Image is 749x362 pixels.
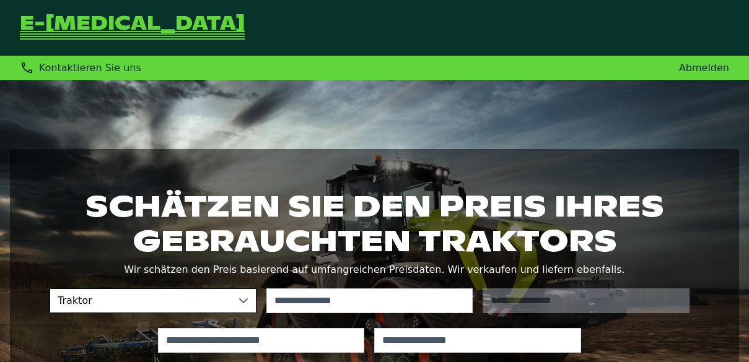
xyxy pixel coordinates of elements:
span: Kontaktieren Sie uns [39,62,141,74]
h1: Schätzen Sie den Preis Ihres gebrauchten Traktors [50,189,699,258]
a: Zurück zur Startseite [20,15,245,41]
div: Kontaktieren Sie uns [20,61,141,75]
a: Abmelden [679,62,729,74]
p: Wir schätzen den Preis basierend auf umfangreichen Preisdaten. Wir verkaufen und liefern ebenfalls. [50,261,699,278]
span: Traktor [50,289,231,312]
